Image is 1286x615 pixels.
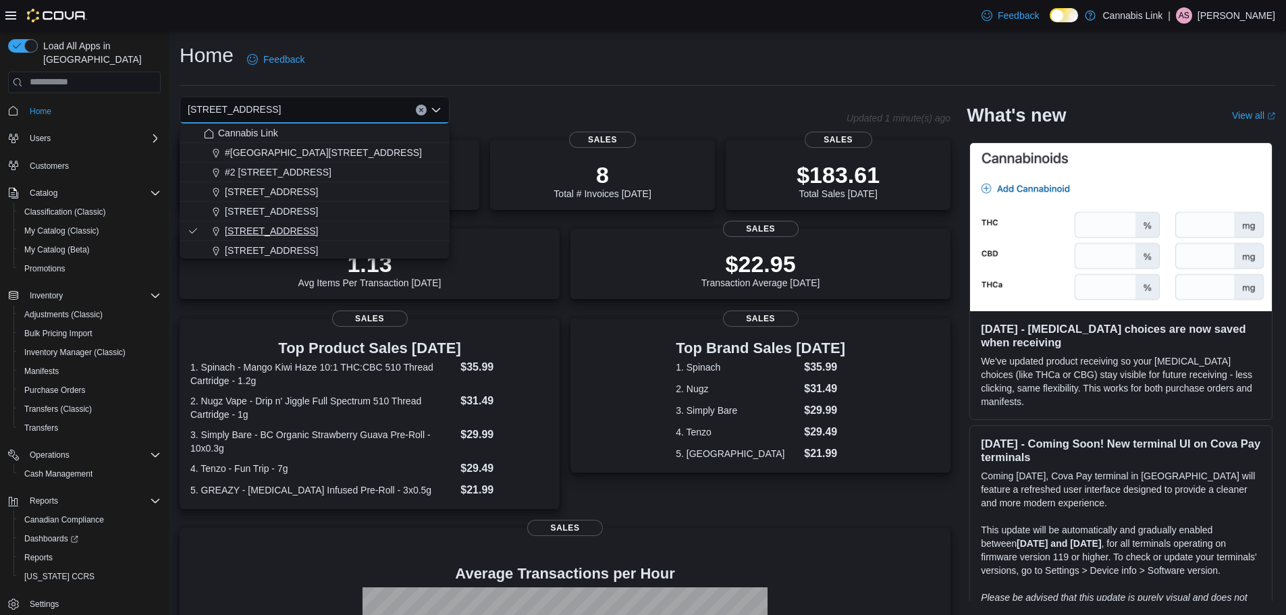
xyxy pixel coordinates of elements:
[3,491,166,510] button: Reports
[298,250,441,277] p: 1.13
[19,550,58,566] a: Reports
[676,447,799,460] dt: 5. [GEOGRAPHIC_DATA]
[676,425,799,439] dt: 4. Tenzo
[554,161,651,199] div: Total # Invoices [DATE]
[190,394,455,421] dt: 2. Nugz Vape - Drip n' Jiggle Full Spectrum 510 Thread Cartridge - 1g
[967,105,1066,126] h2: What's new
[30,188,57,198] span: Catalog
[19,306,108,323] a: Adjustments (Classic)
[701,250,820,277] p: $22.95
[24,130,56,146] button: Users
[19,242,95,258] a: My Catalog (Beta)
[14,529,166,548] a: Dashboards
[30,599,59,610] span: Settings
[19,420,63,436] a: Transfers
[976,2,1044,29] a: Feedback
[225,146,422,159] span: #[GEOGRAPHIC_DATA][STREET_ADDRESS]
[14,343,166,362] button: Inventory Manager (Classic)
[981,469,1261,510] p: Coming [DATE], Cova Pay terminal in [GEOGRAPHIC_DATA] will feature a refreshed user interface des...
[981,437,1261,464] h3: [DATE] - Coming Soon! New terminal UI on Cova Pay terminals
[30,161,69,171] span: Customers
[263,53,304,66] span: Feedback
[19,363,161,379] span: Manifests
[180,143,450,163] button: #[GEOGRAPHIC_DATA][STREET_ADDRESS]
[981,523,1261,577] p: This update will be automatically and gradually enabled between , for all terminals operating on ...
[19,568,161,585] span: Washington CCRS
[797,161,880,199] div: Total Sales [DATE]
[1198,7,1275,24] p: [PERSON_NAME]
[19,325,161,342] span: Bulk Pricing Import
[804,424,845,440] dd: $29.49
[460,482,549,498] dd: $21.99
[180,221,450,241] button: [STREET_ADDRESS]
[1102,7,1162,24] p: Cannabis Link
[24,493,161,509] span: Reports
[19,466,161,482] span: Cash Management
[804,381,845,397] dd: $31.49
[19,223,161,239] span: My Catalog (Classic)
[14,240,166,259] button: My Catalog (Beta)
[225,165,331,179] span: #2 [STREET_ADDRESS]
[190,340,549,356] h3: Top Product Sales [DATE]
[14,362,166,381] button: Manifests
[19,261,71,277] a: Promotions
[30,450,70,460] span: Operations
[24,185,161,201] span: Catalog
[3,446,166,464] button: Operations
[24,103,161,119] span: Home
[1232,110,1275,121] a: View allExternal link
[14,305,166,324] button: Adjustments (Classic)
[24,185,63,201] button: Catalog
[981,354,1261,408] p: We've updated product receiving so your [MEDICAL_DATA] choices (like THCa or CBG) stay visible fo...
[19,550,161,566] span: Reports
[19,306,161,323] span: Adjustments (Classic)
[14,464,166,483] button: Cash Management
[676,404,799,417] dt: 3. Simply Bare
[24,347,126,358] span: Inventory Manager (Classic)
[3,594,166,614] button: Settings
[225,185,318,198] span: [STREET_ADDRESS]
[19,512,109,528] a: Canadian Compliance
[701,250,820,288] div: Transaction Average [DATE]
[24,423,58,433] span: Transfers
[30,290,63,301] span: Inventory
[14,548,166,567] button: Reports
[19,325,98,342] a: Bulk Pricing Import
[180,163,450,182] button: #2 [STREET_ADDRESS]
[569,132,637,148] span: Sales
[190,360,455,387] dt: 1. Spinach - Mango Kiwi Haze 10:1 THC:CBC 510 Thread Cartridge - 1.2g
[225,224,318,238] span: [STREET_ADDRESS]
[298,250,441,288] div: Avg Items Per Transaction [DATE]
[24,158,74,174] a: Customers
[19,466,98,482] a: Cash Management
[24,157,161,174] span: Customers
[1267,112,1275,120] svg: External link
[804,359,845,375] dd: $35.99
[190,428,455,455] dt: 3. Simply Bare - BC Organic Strawberry Guava Pre-Roll - 10x0.3g
[14,381,166,400] button: Purchase Orders
[24,288,161,304] span: Inventory
[19,568,100,585] a: [US_STATE] CCRS
[19,401,97,417] a: Transfers (Classic)
[676,382,799,396] dt: 2. Nugz
[19,242,161,258] span: My Catalog (Beta)
[19,204,111,220] a: Classification (Classic)
[19,363,64,379] a: Manifests
[24,328,92,339] span: Bulk Pricing Import
[1176,7,1192,24] div: Andrew Stewart
[24,225,99,236] span: My Catalog (Classic)
[14,510,166,529] button: Canadian Compliance
[190,566,940,582] h4: Average Transactions per Hour
[24,207,106,217] span: Classification (Classic)
[190,462,455,475] dt: 4. Tenzo - Fun Trip - 7g
[24,244,90,255] span: My Catalog (Beta)
[19,344,131,360] a: Inventory Manager (Classic)
[24,571,95,582] span: [US_STATE] CCRS
[460,393,549,409] dd: $31.49
[24,385,86,396] span: Purchase Orders
[24,366,59,377] span: Manifests
[1050,8,1078,22] input: Dark Mode
[19,204,161,220] span: Classification (Classic)
[180,202,450,221] button: [STREET_ADDRESS]
[24,288,68,304] button: Inventory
